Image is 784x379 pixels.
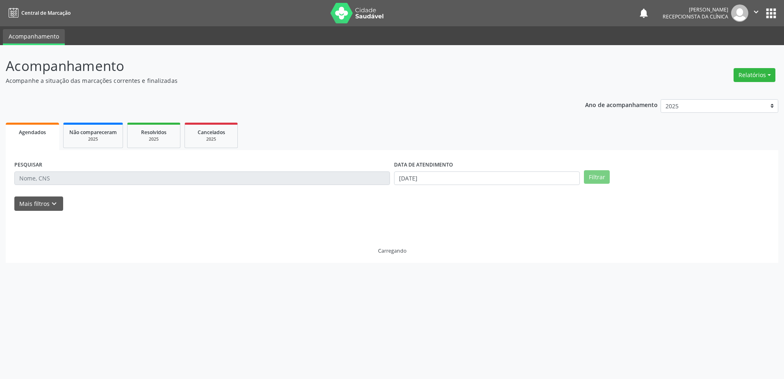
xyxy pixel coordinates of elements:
label: PESQUISAR [14,159,42,171]
button:  [748,5,764,22]
button: Relatórios [734,68,775,82]
div: 2025 [133,136,174,142]
button: Filtrar [584,170,610,184]
span: Resolvidos [141,129,166,136]
span: Central de Marcação [21,9,71,16]
a: Acompanhamento [3,29,65,45]
span: Cancelados [198,129,225,136]
input: Nome, CNS [14,171,390,185]
p: Acompanhamento [6,56,547,76]
span: Não compareceram [69,129,117,136]
span: Agendados [19,129,46,136]
a: Central de Marcação [6,6,71,20]
p: Ano de acompanhamento [585,99,658,110]
button: apps [764,6,778,21]
i: keyboard_arrow_down [50,199,59,208]
p: Acompanhe a situação das marcações correntes e finalizadas [6,76,547,85]
div: 2025 [69,136,117,142]
div: [PERSON_NAME] [663,6,728,13]
i:  [752,7,761,16]
div: Carregando [378,247,406,254]
img: img [731,5,748,22]
span: Recepcionista da clínica [663,13,728,20]
label: DATA DE ATENDIMENTO [394,159,453,171]
div: 2025 [191,136,232,142]
input: Selecione um intervalo [394,171,580,185]
button: Mais filtroskeyboard_arrow_down [14,196,63,211]
button: notifications [638,7,650,19]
